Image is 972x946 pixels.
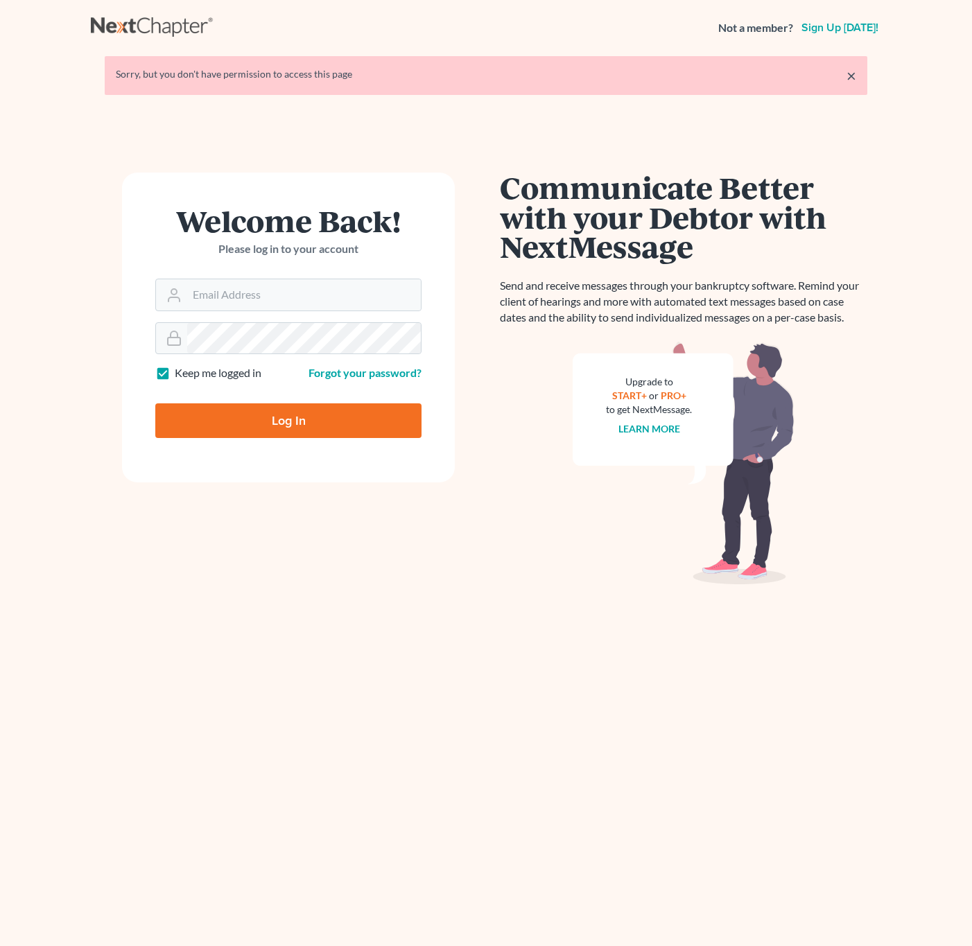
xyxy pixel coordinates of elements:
[649,389,659,401] span: or
[116,67,856,81] div: Sorry, but you don't have permission to access this page
[155,206,422,236] h1: Welcome Back!
[661,389,686,401] a: PRO+
[612,389,647,401] a: START+
[799,22,881,33] a: Sign up [DATE]!
[175,365,261,381] label: Keep me logged in
[309,366,422,379] a: Forgot your password?
[155,241,422,257] p: Please log in to your account
[500,278,867,326] p: Send and receive messages through your bankruptcy software. Remind your client of hearings and mo...
[618,423,680,435] a: Learn more
[847,67,856,84] a: ×
[606,375,692,389] div: Upgrade to
[606,403,692,417] div: to get NextMessage.
[500,173,867,261] h1: Communicate Better with your Debtor with NextMessage
[187,279,421,310] input: Email Address
[718,20,793,36] strong: Not a member?
[573,342,795,584] img: nextmessage_bg-59042aed3d76b12b5cd301f8e5b87938c9018125f34e5fa2b7a6b67550977c72.svg
[155,403,422,438] input: Log In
